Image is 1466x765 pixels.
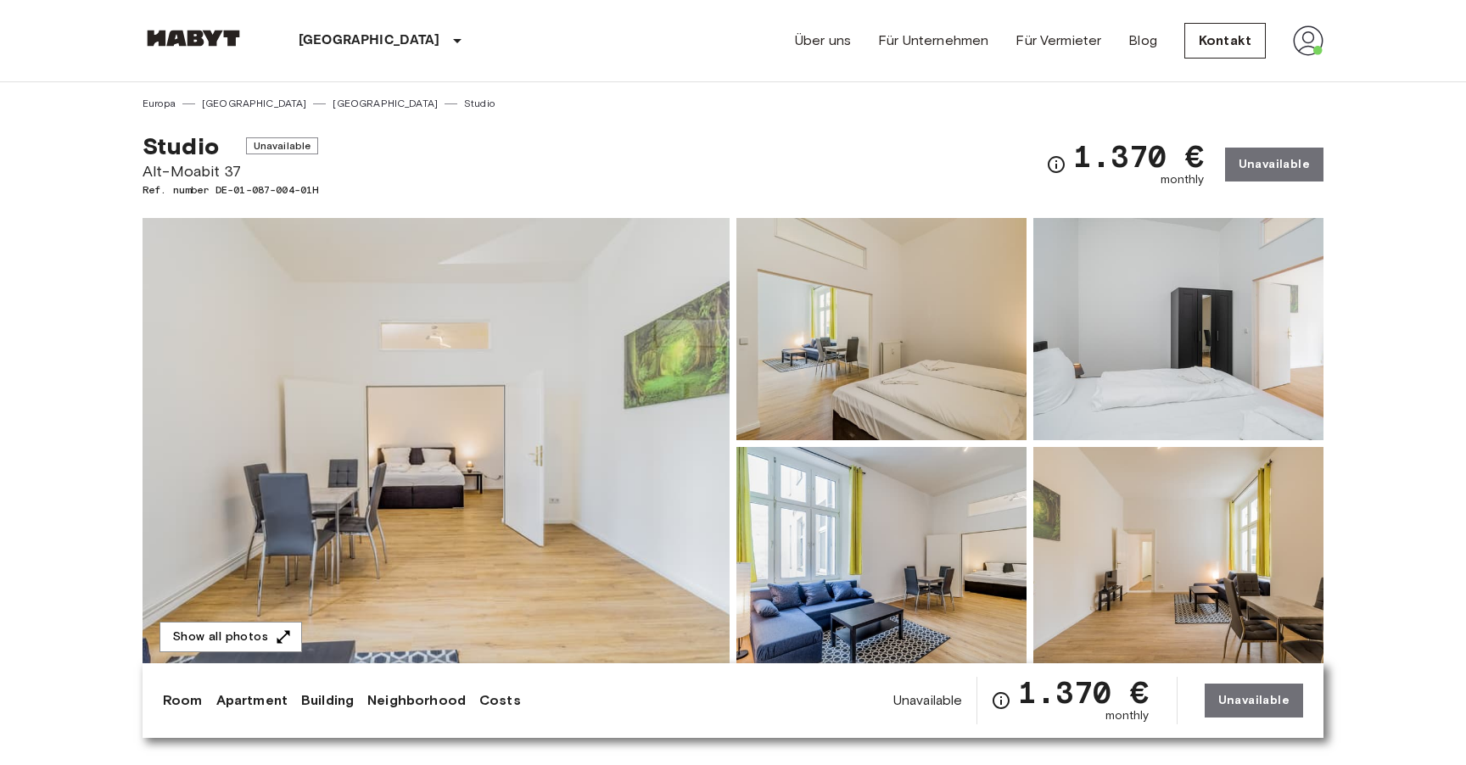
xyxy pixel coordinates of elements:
[367,690,466,711] a: Neighborhood
[163,690,203,711] a: Room
[736,218,1027,440] img: Picture of unit DE-01-087-004-01H
[479,690,521,711] a: Costs
[1018,677,1150,707] span: 1.370 €
[216,690,288,711] a: Apartment
[464,96,495,111] a: Studio
[143,96,176,111] a: Europa
[299,31,440,51] p: [GEOGRAPHIC_DATA]
[1016,31,1101,51] a: Für Vermieter
[1293,25,1323,56] img: avatar
[1046,154,1066,175] svg: Check cost overview for full price breakdown. Please note that discounts apply to new joiners onl...
[878,31,988,51] a: Für Unternehmen
[143,131,219,160] span: Studio
[143,160,318,182] span: Alt-Moabit 37
[202,96,307,111] a: [GEOGRAPHIC_DATA]
[1073,141,1205,171] span: 1.370 €
[159,622,302,653] button: Show all photos
[1184,23,1266,59] a: Kontakt
[143,182,318,198] span: Ref. number DE-01-087-004-01H
[333,96,438,111] a: [GEOGRAPHIC_DATA]
[893,691,963,710] span: Unavailable
[991,690,1011,711] svg: Check cost overview for full price breakdown. Please note that discounts apply to new joiners onl...
[246,137,319,154] span: Unavailable
[1128,31,1157,51] a: Blog
[143,30,244,47] img: Habyt
[143,218,730,669] img: Marketing picture of unit DE-01-087-004-01H
[1161,171,1205,188] span: monthly
[1033,447,1323,669] img: Picture of unit DE-01-087-004-01H
[301,690,354,711] a: Building
[795,31,851,51] a: Über uns
[736,447,1027,669] img: Picture of unit DE-01-087-004-01H
[1033,218,1323,440] img: Picture of unit DE-01-087-004-01H
[1105,707,1150,724] span: monthly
